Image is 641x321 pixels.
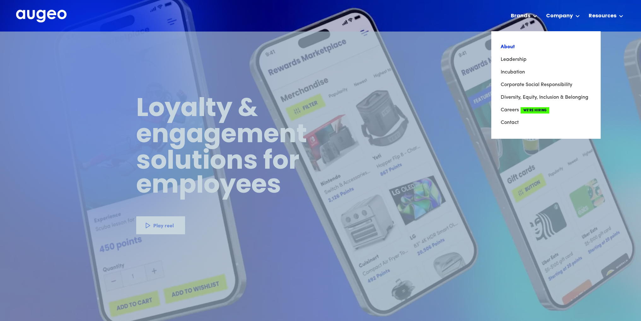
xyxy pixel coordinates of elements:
[491,31,600,138] nav: Company
[589,12,616,20] div: Resources
[501,41,591,53] a: About
[16,10,67,23] a: home
[501,79,591,91] a: Corporate Social Responsibility
[501,116,591,129] a: Contact
[521,107,549,114] span: We're Hiring
[16,10,67,23] img: Augeo's full logo in white.
[501,91,591,104] a: Diversity, Equity, Inclusion & Belonging
[501,53,591,66] a: Leadership
[546,12,573,20] div: Company
[501,66,591,79] a: Incubation
[501,104,591,116] a: CareersWe're Hiring
[511,12,530,20] div: Brands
